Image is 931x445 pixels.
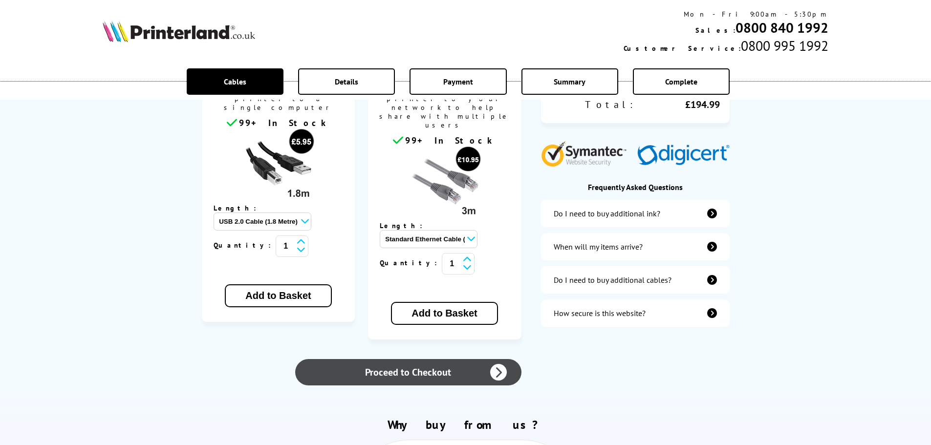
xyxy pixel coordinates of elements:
[554,77,585,86] span: Summary
[239,117,330,128] span: 99+ In Stock
[225,284,331,307] button: Add to Basket
[380,221,432,230] span: Length:
[207,83,350,117] span: Connects your printer to a single computer
[380,258,442,267] span: Quantity:
[736,19,828,37] a: 0800 840 1992
[443,77,473,86] span: Payment
[241,128,315,202] img: usb cable
[741,37,828,55] span: 0800 995 1992
[624,44,741,53] span: Customer Service:
[541,266,730,294] a: additional-cables
[554,242,643,252] div: When will my items arrive?
[541,299,730,327] a: secure-website
[391,302,498,325] button: Add to Basket
[408,146,481,219] img: Ethernet cable
[637,145,730,167] img: Digicert
[335,77,358,86] span: Details
[624,10,828,19] div: Mon - Fri 9:00am - 5:30pm
[373,83,517,134] span: Connects your printer to your network to help share with multiple users
[554,209,660,218] div: Do I need to buy additional ink?
[554,275,671,285] div: Do I need to buy additional cables?
[665,77,697,86] span: Complete
[541,182,730,192] div: Frequently Asked Questions
[224,77,246,86] span: Cables
[635,98,720,111] div: £194.99
[295,359,521,385] a: Proceed to Checkout
[541,233,730,260] a: items-arrive
[214,241,276,250] span: Quantity:
[695,26,736,35] span: Sales:
[541,200,730,227] a: additional-ink
[103,21,255,42] img: Printerland Logo
[554,308,646,318] div: How secure is this website?
[214,204,266,212] span: Length:
[405,135,496,146] span: 99+ In Stock
[541,139,633,167] img: Symantec Website Security
[551,98,635,111] div: Total:
[103,417,829,432] h2: Why buy from us?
